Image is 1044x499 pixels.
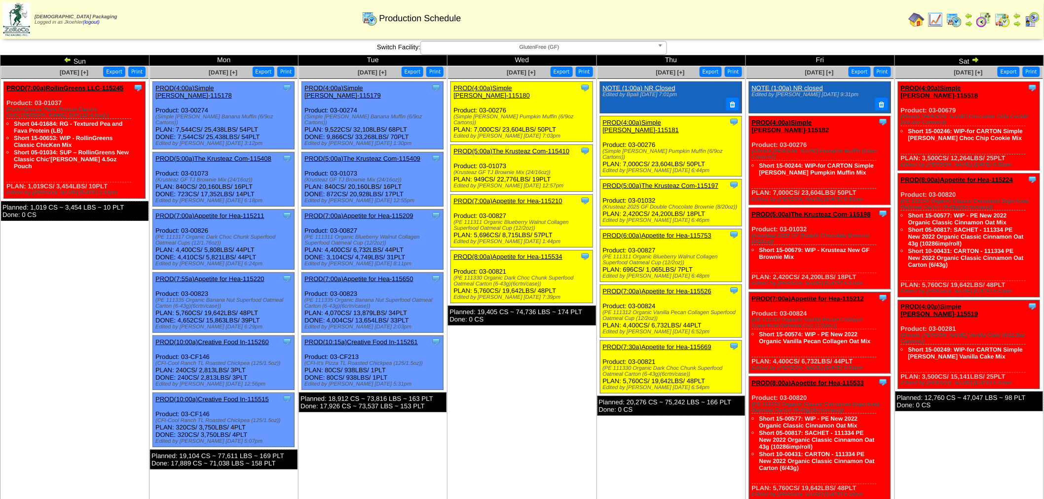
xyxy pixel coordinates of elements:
span: [DATE] [+] [805,69,834,76]
img: Tooltip [431,337,441,347]
div: Planned: 18,912 CS ~ 73,816 LBS ~ 163 PLT Done: 17,926 CS ~ 73,537 LBS ~ 153 PLT [299,392,447,412]
button: Export [998,67,1020,77]
div: (Simple [PERSON_NAME] Chocolate Chip Cookie (6/9.4oz Cartons)) [901,114,1040,126]
img: arrowleft.gif [1013,12,1021,20]
img: arrowleft.gif [965,12,973,20]
a: PROD(10:00a)Creative Food In-115260 [155,338,269,346]
a: PROD(5:00a)The Krusteaz Com-115198 [752,211,871,218]
div: Product: 03-CF146 PLAN: 320CS / 3,750LBS / 4PLT DONE: 320CS / 3,750LBS / 4PLT [153,393,295,447]
img: Tooltip [580,146,590,156]
div: Product: 03-00824 PLAN: 4,400CS / 6,732LBS / 44PLT [600,285,742,337]
div: (PE 111335 Organic Banana Nut Superfood Oatmeal Carton (6-43g)(6crtn/case)) [155,297,294,309]
img: Tooltip [282,153,292,163]
div: (Krusteaz GF TJ Brownie Mix (24/16oz)) [453,170,592,176]
a: PROD(7:00a)Appetite for Hea-115212 [752,295,864,302]
div: (PE 111335 Organic Banana Nut Superfood Oatmeal Carton (6-43g)(6crtn/case)) [304,297,443,309]
div: Edited by [PERSON_NAME] [DATE] 8:35pm [752,492,891,498]
img: Tooltip [878,293,888,303]
td: Wed [447,55,597,66]
div: (Simple [PERSON_NAME] Banana Muffin (6/9oz Cartons)) [304,114,443,126]
div: (Krusteaz 2025 GF Double Chocolate Brownie (8/20oz)) [603,204,742,210]
div: Product: 03-01073 PLAN: 840CS / 20,160LBS / 16PLT DONE: 723CS / 17,352LBS / 14PLT [153,152,295,207]
div: Product: 03-00820 PLAN: 5,760CS / 19,642LBS / 48PLT [898,174,1040,297]
a: [DATE] [+] [209,69,237,76]
a: PROD(5:00a)The Krusteaz Com-115408 [155,155,271,162]
div: Edited by [PERSON_NAME] [DATE] 7:03pm [453,133,592,139]
img: home.gif [909,12,925,28]
div: (PE 111312 Organic Vanilla Pecan Collagen Superfood Oatmeal Cup (12/2oz)) [603,310,742,321]
a: NOTE (1:00a) NR Closed [603,84,675,92]
a: PROD(7:00a)Appetite for Hea-115210 [453,197,562,205]
a: Short 15-00249: WIP-for CARTON Simple [PERSON_NAME] Vanilla Cake Mix [908,346,1023,360]
div: Edited by [PERSON_NAME] [DATE] 3:12pm [155,141,294,146]
div: (RollinGreens Plant Protein Classic CHIC'[PERSON_NAME] SUP (12-4.5oz) ) [6,107,145,118]
img: calendarblend.gif [976,12,992,28]
div: Edited by [PERSON_NAME] [DATE] 6:52pm [901,380,1040,386]
div: Edited by [PERSON_NAME] [DATE] 6:44pm [603,168,742,174]
div: Product: 03-CF146 PLAN: 240CS / 2,813LBS / 3PLT DONE: 240CS / 2,813LBS / 3PLT [153,336,295,390]
div: Edited by [PERSON_NAME] [DATE] 6:51pm [752,365,891,371]
img: Tooltip [729,230,739,240]
a: PROD(7:00a)Appetite for Hea-115526 [603,287,711,295]
div: Edited by [PERSON_NAME] [DATE] 6:50pm [752,196,891,202]
div: (PE 111334 Organic Classic Cinnamon Superfood Oatmeal Carton (6-43g)(6crtn/case)) [752,401,891,413]
img: Tooltip [729,285,739,295]
div: Product: 03-01073 PLAN: 840CS / 20,160LBS / 16PLT DONE: 872CS / 20,928LBS / 17PLT [302,152,444,207]
div: Product: 03-00824 PLAN: 4,400CS / 6,732LBS / 44PLT [749,292,891,373]
div: Edited by [PERSON_NAME] [DATE] 5:07pm [155,438,294,444]
img: Tooltip [1028,301,1038,311]
a: PROD(7:00a)Appetite for Hea-115650 [304,275,413,283]
a: PROD(4:00a)Simple [PERSON_NAME]-115518 [901,84,978,99]
div: (PE 111317 Organic Dark Choc Chunk Superfood Oatmeal Cups (12/1.76oz)) [155,234,294,246]
div: Product: 03-00276 PLAN: 7,000CS / 23,604LBS / 50PLT [451,82,593,142]
div: Planned: 20,276 CS ~ 75,242 LBS ~ 166 PLT Done: 0 CS [597,396,745,416]
a: PROD(4:00a)Simple [PERSON_NAME]-115178 [155,84,232,99]
button: Print [277,67,295,77]
div: Edited by Bpali [DATE] 7:01pm [603,92,736,98]
a: PROD(4:00a)Simple [PERSON_NAME]-115181 [603,119,679,134]
span: [DATE] [+] [954,69,983,76]
div: Edited by [PERSON_NAME] [DATE] 12:56pm [155,381,294,387]
img: Tooltip [878,117,888,127]
div: (Simple [PERSON_NAME] Pumpkin Muffin (6/9oz Cartons)) [603,148,742,160]
div: Product: 03-CF213 PLAN: 80CS / 938LBS / 1PLT DONE: 80CS / 938LBS / 1PLT [302,336,444,390]
span: GlutenFree (GF) [425,41,654,53]
a: PROD(7:00a)Appetite for Hea-115211 [155,212,264,219]
span: [DATE] [+] [60,69,88,76]
div: (PE 111311 Organic Blueberry Walnut Collagen Superfood Oatmeal Cup (12/2oz)) [453,219,592,231]
div: (PE 111311 Organic Blueberry Walnut Collagen Superfood Oatmeal Cup (12/2oz)) [603,254,742,266]
a: [DATE] [+] [656,69,685,76]
div: (PE 111311 Organic Blueberry Walnut Collagen Superfood Oatmeal Cup (12/2oz)) [304,234,443,246]
a: PROD(7:30a)Appetite for Hea-115669 [603,343,711,351]
img: Tooltip [878,377,888,387]
img: calendarprod.gif [946,12,962,28]
button: Print [725,67,742,77]
div: (Simple [PERSON_NAME] Pumpkin Muffin (6/9oz Cartons)) [752,148,891,160]
img: Tooltip [729,117,739,127]
div: (CFI-It's Pizza TL Roasted Chickpea (125/1.5oz)) [304,360,443,366]
a: Short 15-00679: WIP - Krusteaz New GF Brownie Mix [759,247,870,260]
img: arrowright.gif [1013,20,1021,28]
div: Product: 03-00276 PLAN: 7,000CS / 23,604LBS / 50PLT [749,116,891,205]
div: Product: 03-01032 PLAN: 2,420CS / 24,200LBS / 18PLT [749,208,891,289]
button: Export [849,67,871,77]
a: Short 15-00577: WIP - PE New 2022 Organic Classic Cinnamon Oat Mix [759,415,858,429]
div: Edited by [PERSON_NAME] [DATE] 6:48pm [603,273,742,279]
button: Export [551,67,573,77]
div: Product: 03-00823 PLAN: 4,070CS / 13,879LBS / 34PLT DONE: 4,004CS / 13,654LBS / 33PLT [302,273,444,333]
button: Delete Note [726,98,739,110]
a: Short 15-00574: WIP - PE New 2022 Organic Vanilla Pecan Collagen Oat Mix [759,331,871,345]
a: PROD(4:00a)Simple [PERSON_NAME]-115182 [752,119,829,134]
div: Edited by [PERSON_NAME] [DATE] 6:52pm [603,329,742,335]
td: Sun [0,55,149,66]
a: Short 05-01034: SUP – RollinGreens New Classic Chic'[PERSON_NAME] 4.5oz Pouch [14,149,129,170]
div: Edited by [PERSON_NAME] [DATE] 12:57pm [453,183,592,189]
div: Product: 03-01032 PLAN: 2,420CS / 24,200LBS / 18PLT [600,179,742,226]
a: Short 10-00431: CARTON - 111334 PE New 2022 Organic Classic Cinnamon Oat Carton (6/43g) [759,451,875,471]
a: PROD(10:00a)Creative Food In-115515 [155,395,269,403]
div: Product: 03-00827 PLAN: 5,696CS / 8,715LBS / 57PLT [451,195,593,248]
a: PROD(5:00a)The Krusteaz Com-115410 [453,147,569,155]
a: PROD(10:15a)Creative Food In-115261 [304,338,418,346]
